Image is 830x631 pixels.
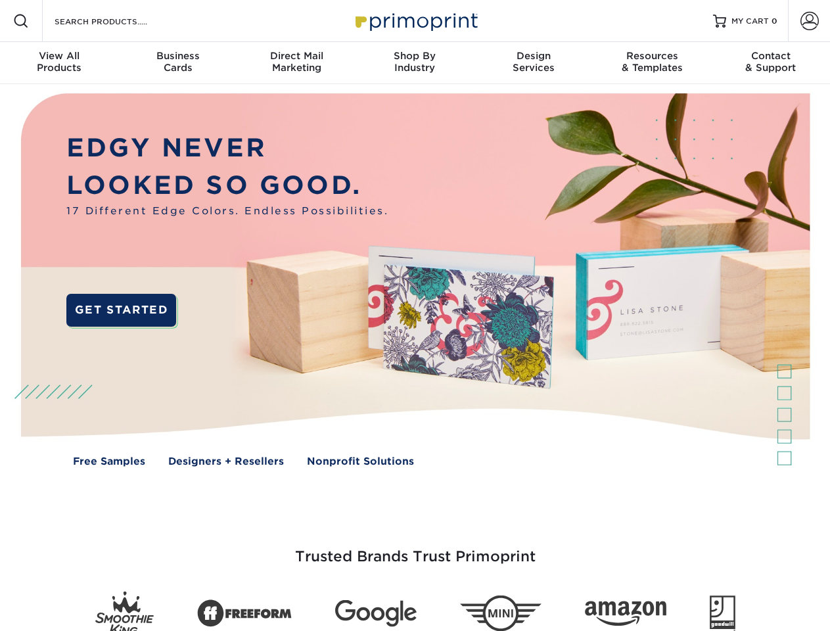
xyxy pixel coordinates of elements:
a: Nonprofit Solutions [307,454,414,469]
a: DesignServices [474,42,593,84]
span: 0 [772,16,777,26]
img: Amazon [585,601,666,626]
img: Primoprint [350,7,481,35]
input: SEARCH PRODUCTS..... [53,13,181,29]
img: Google [335,600,417,627]
div: Marketing [237,50,356,74]
span: Resources [593,50,711,62]
span: MY CART [731,16,769,27]
span: Shop By [356,50,474,62]
div: Cards [118,50,237,74]
a: Shop ByIndustry [356,42,474,84]
div: & Templates [593,50,711,74]
a: Designers + Resellers [168,454,284,469]
h3: Trusted Brands Trust Primoprint [31,517,800,581]
a: Direct MailMarketing [237,42,356,84]
a: Free Samples [73,454,145,469]
a: BusinessCards [118,42,237,84]
span: Contact [712,50,830,62]
span: Business [118,50,237,62]
div: & Support [712,50,830,74]
p: EDGY NEVER [66,129,388,167]
span: Design [474,50,593,62]
div: Industry [356,50,474,74]
a: Resources& Templates [593,42,711,84]
img: Goodwill [710,596,735,631]
span: 17 Different Edge Colors. Endless Possibilities. [66,204,388,219]
p: LOOKED SO GOOD. [66,167,388,204]
iframe: Google Customer Reviews [3,591,112,626]
a: GET STARTED [66,294,176,327]
span: Direct Mail [237,50,356,62]
a: Contact& Support [712,42,830,84]
div: Services [474,50,593,74]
